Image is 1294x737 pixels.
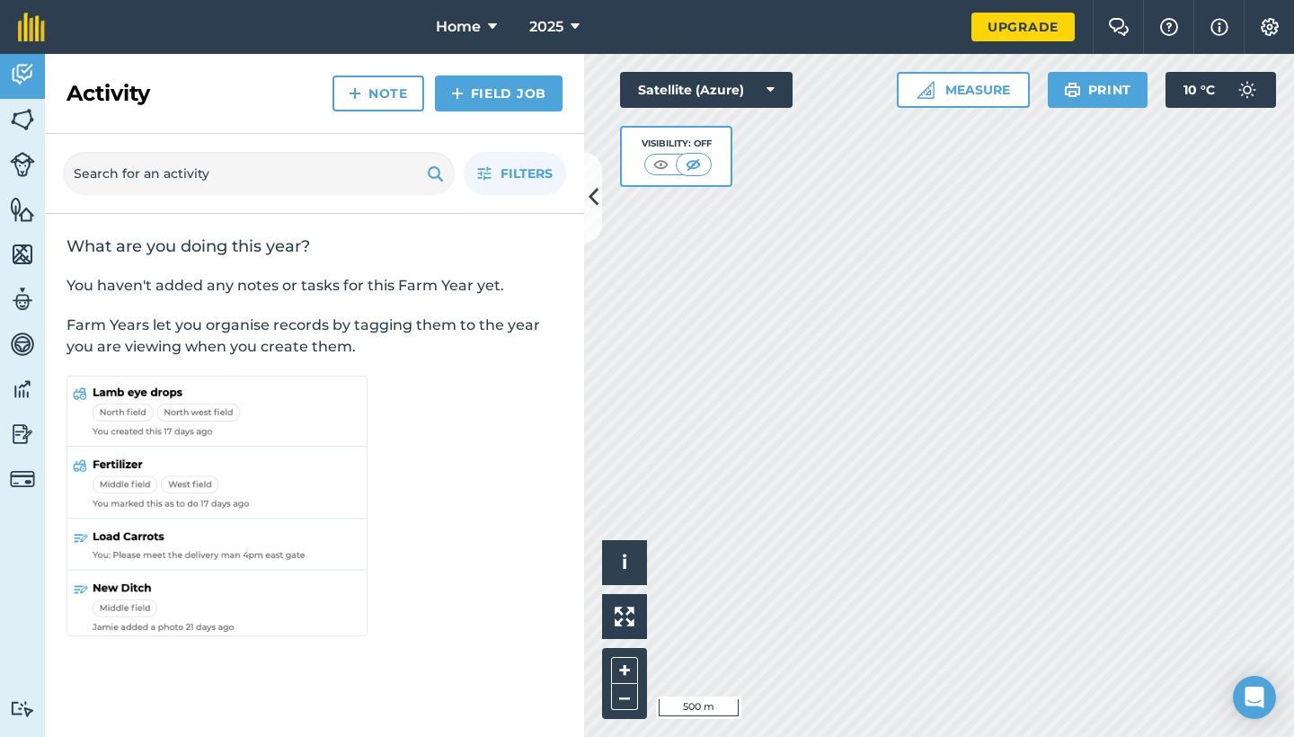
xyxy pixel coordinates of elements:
span: i [622,551,627,573]
a: Field Job [435,75,563,111]
input: Search for an activity [63,152,455,195]
img: svg+xml;base64,PD94bWwgdmVyc2lvbj0iMS4wIiBlbmNvZGluZz0idXRmLTgiPz4KPCEtLSBHZW5lcmF0b3I6IEFkb2JlIE... [10,61,35,88]
img: svg+xml;base64,PD94bWwgdmVyc2lvbj0iMS4wIiBlbmNvZGluZz0idXRmLTgiPz4KPCEtLSBHZW5lcmF0b3I6IEFkb2JlIE... [10,286,35,313]
img: A cog icon [1259,18,1281,36]
img: Ruler icon [917,81,935,99]
span: Filters [501,164,553,183]
img: svg+xml;base64,PHN2ZyB4bWxucz0iaHR0cDovL3d3dy53My5vcmcvMjAwMC9zdmciIHdpZHRoPSIxNyIgaGVpZ2h0PSIxNy... [1210,16,1228,38]
img: svg+xml;base64,PHN2ZyB4bWxucz0iaHR0cDovL3d3dy53My5vcmcvMjAwMC9zdmciIHdpZHRoPSI1NiIgaGVpZ2h0PSI2MC... [10,196,35,223]
p: Farm Years let you organise records by tagging them to the year you are viewing when you create t... [66,315,563,358]
img: svg+xml;base64,PD94bWwgdmVyc2lvbj0iMS4wIiBlbmNvZGluZz0idXRmLTgiPz4KPCEtLSBHZW5lcmF0b3I6IEFkb2JlIE... [10,421,35,448]
img: svg+xml;base64,PD94bWwgdmVyc2lvbj0iMS4wIiBlbmNvZGluZz0idXRmLTgiPz4KPCEtLSBHZW5lcmF0b3I6IEFkb2JlIE... [1229,72,1265,108]
img: Two speech bubbles overlapping with the left bubble in the forefront [1108,18,1130,36]
img: svg+xml;base64,PD94bWwgdmVyc2lvbj0iMS4wIiBlbmNvZGluZz0idXRmLTgiPz4KPCEtLSBHZW5lcmF0b3I6IEFkb2JlIE... [10,152,35,177]
img: svg+xml;base64,PHN2ZyB4bWxucz0iaHR0cDovL3d3dy53My5vcmcvMjAwMC9zdmciIHdpZHRoPSIxNCIgaGVpZ2h0PSIyNC... [349,83,361,104]
img: fieldmargin Logo [18,13,45,41]
img: svg+xml;base64,PHN2ZyB4bWxucz0iaHR0cDovL3d3dy53My5vcmcvMjAwMC9zdmciIHdpZHRoPSI1MCIgaGVpZ2h0PSI0MC... [650,155,672,173]
button: + [611,657,638,684]
button: i [602,540,647,585]
span: 2025 [529,16,563,38]
button: – [611,684,638,710]
span: Home [436,16,481,38]
img: svg+xml;base64,PD94bWwgdmVyc2lvbj0iMS4wIiBlbmNvZGluZz0idXRmLTgiPz4KPCEtLSBHZW5lcmF0b3I6IEFkb2JlIE... [10,376,35,403]
img: svg+xml;base64,PD94bWwgdmVyc2lvbj0iMS4wIiBlbmNvZGluZz0idXRmLTgiPz4KPCEtLSBHZW5lcmF0b3I6IEFkb2JlIE... [10,331,35,358]
div: Visibility: Off [642,137,712,151]
img: svg+xml;base64,PHN2ZyB4bWxucz0iaHR0cDovL3d3dy53My5vcmcvMjAwMC9zdmciIHdpZHRoPSI1NiIgaGVpZ2h0PSI2MC... [10,241,35,268]
a: Upgrade [971,13,1075,41]
img: svg+xml;base64,PHN2ZyB4bWxucz0iaHR0cDovL3d3dy53My5vcmcvMjAwMC9zdmciIHdpZHRoPSIxOSIgaGVpZ2h0PSIyNC... [427,163,444,184]
img: svg+xml;base64,PHN2ZyB4bWxucz0iaHR0cDovL3d3dy53My5vcmcvMjAwMC9zdmciIHdpZHRoPSIxNCIgaGVpZ2h0PSIyNC... [451,83,464,104]
img: Four arrows, one pointing top left, one top right, one bottom right and the last bottom left [615,607,634,626]
img: svg+xml;base64,PHN2ZyB4bWxucz0iaHR0cDovL3d3dy53My5vcmcvMjAwMC9zdmciIHdpZHRoPSI1NiIgaGVpZ2h0PSI2MC... [10,106,35,133]
h2: What are you doing this year? [66,235,563,257]
img: svg+xml;base64,PD94bWwgdmVyc2lvbj0iMS4wIiBlbmNvZGluZz0idXRmLTgiPz4KPCEtLSBHZW5lcmF0b3I6IEFkb2JlIE... [10,700,35,717]
button: 10 °C [1165,72,1276,108]
button: Measure [897,72,1030,108]
img: svg+xml;base64,PHN2ZyB4bWxucz0iaHR0cDovL3d3dy53My5vcmcvMjAwMC9zdmciIHdpZHRoPSIxOSIgaGVpZ2h0PSIyNC... [1064,79,1081,101]
h2: Activity [66,79,150,108]
div: Open Intercom Messenger [1233,676,1276,719]
a: Note [332,75,424,111]
button: Filters [464,152,566,195]
img: A question mark icon [1158,18,1180,36]
button: Satellite (Azure) [620,72,793,108]
span: 10 ° C [1183,72,1215,108]
p: You haven't added any notes or tasks for this Farm Year yet. [66,275,563,297]
button: Print [1048,72,1148,108]
img: svg+xml;base64,PHN2ZyB4bWxucz0iaHR0cDovL3d3dy53My5vcmcvMjAwMC9zdmciIHdpZHRoPSI1MCIgaGVpZ2h0PSI0MC... [682,155,705,173]
img: svg+xml;base64,PD94bWwgdmVyc2lvbj0iMS4wIiBlbmNvZGluZz0idXRmLTgiPz4KPCEtLSBHZW5lcmF0b3I6IEFkb2JlIE... [10,466,35,492]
